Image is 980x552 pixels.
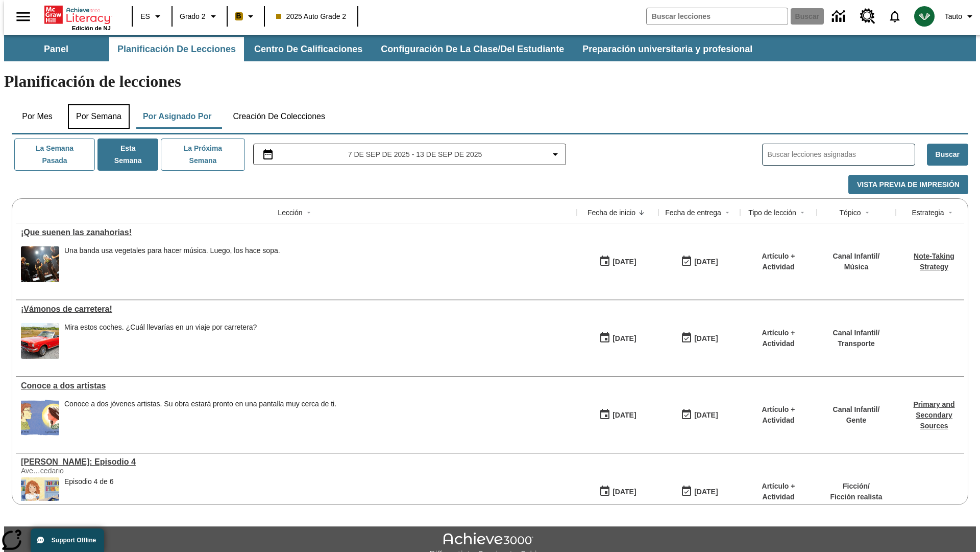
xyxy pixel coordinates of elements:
[796,206,808,219] button: Sort
[549,148,561,160] svg: Collapse Date Range Filter
[612,256,636,268] div: [DATE]
[748,208,796,218] div: Tipo de lección
[21,381,572,390] div: Conoce a dos artistas
[665,208,721,218] div: Fecha de entrega
[21,228,572,237] a: ¡Que suenen las zanahorias!, Lecciones
[848,175,968,195] button: Vista previa de impresión
[136,7,168,26] button: Lenguaje: ES, Selecciona un idioma
[44,4,111,31] div: Portada
[64,400,336,435] div: Conoce a dos jóvenes artistas. Su obra estará pronto en una pantalla muy cerca de ti.
[833,415,880,426] p: Gente
[64,477,114,513] div: Episodio 4 de 6
[64,400,336,408] div: Conoce a dos jóvenes artistas. Su obra estará pronto en una pantalla muy cerca de ti.
[21,477,59,513] img: Elena está sentada en la mesa de clase, poniendo pegamento en un trozo de papel. Encima de la mes...
[64,246,280,282] div: Una banda usa vegetales para hacer música. Luego, los hace sopa.
[677,405,721,425] button: 09/07/25: Último día en que podrá accederse la lección
[694,332,718,345] div: [DATE]
[861,206,873,219] button: Sort
[64,246,280,255] div: Una banda usa vegetales para hacer música. Luego, los hace sopa.
[854,3,881,30] a: Centro de recursos, Se abrirá en una pestaña nueva.
[677,482,721,501] button: 09/07/25: Último día en que podrá accederse la lección
[4,37,762,61] div: Subbarra de navegación
[612,332,636,345] div: [DATE]
[5,37,107,61] button: Panel
[745,328,812,349] p: Artículo + Actividad
[587,208,635,218] div: Fecha de inicio
[64,323,257,359] div: Mira estos coches. ¿Cuál llevarías en un viaje por carretera?
[944,206,957,219] button: Sort
[68,104,130,129] button: Por semana
[596,482,640,501] button: 09/07/25: Primer día en que estuvo disponible la lección
[4,72,976,91] h1: Planificación de lecciones
[97,139,158,171] button: Esta semana
[236,10,241,22] span: B
[612,409,636,422] div: [DATE]
[927,144,968,166] button: Buscar
[140,11,150,22] span: ES
[694,486,718,498] div: [DATE]
[833,338,880,349] p: Transporte
[833,404,880,415] p: Canal Infantil /
[180,11,206,22] span: Grado 2
[635,206,648,219] button: Sort
[246,37,371,61] button: Centro de calificaciones
[21,467,174,475] div: Ave…cedario
[12,104,63,129] button: Por mes
[231,7,261,26] button: Boost El color de la clase es anaranjado claro. Cambiar el color de la clase.
[596,329,640,348] button: 09/07/25: Primer día en que estuvo disponible la lección
[941,7,980,26] button: Perfil/Configuración
[21,228,572,237] div: ¡Que suenen las zanahorias!
[303,206,315,219] button: Sort
[176,7,224,26] button: Grado: Grado 2, Elige un grado
[596,405,640,425] button: 09/07/25: Primer día en que estuvo disponible la lección
[945,11,962,22] span: Tauto
[31,528,104,552] button: Support Offline
[914,400,955,430] a: Primary and Secondary Sources
[596,252,640,271] button: 09/07/25: Primer día en que estuvo disponible la lección
[694,256,718,268] div: [DATE]
[677,329,721,348] button: 09/07/25: Último día en que podrá accederse la lección
[21,305,572,314] a: ¡Vámonos de carretera!, Lecciones
[721,206,733,219] button: Sort
[833,328,880,338] p: Canal Infantil /
[745,251,812,272] p: Artículo + Actividad
[745,481,812,502] p: Artículo + Actividad
[44,5,111,25] a: Portada
[21,246,59,282] img: Un grupo de personas vestidas de negro toca música en un escenario.
[677,252,721,271] button: 09/07/25: Último día en que podrá accederse la lección
[830,492,883,502] p: Ficción realista
[830,481,883,492] p: Ficción /
[21,457,572,467] div: Elena Menope: Episodio 4
[8,2,38,32] button: Abrir el menú lateral
[833,262,880,272] p: Música
[574,37,761,61] button: Preparación universitaria y profesional
[64,477,114,486] div: Episodio 4 de 6
[612,486,636,498] div: [DATE]
[64,323,257,332] div: Mira estos coches. ¿Cuál llevarías en un viaje por carretera?
[21,400,59,435] img: Un autorretrato caricaturesco de Maya Halko y uno realista de Lyla Sowder-Yuson.
[833,251,880,262] p: Canal Infantil /
[21,457,572,467] a: Elena Menope: Episodio 4, Lecciones
[908,3,941,30] button: Escoja un nuevo avatar
[768,147,915,162] input: Buscar lecciones asignadas
[4,35,976,61] div: Subbarra de navegación
[21,381,572,390] a: Conoce a dos artistas, Lecciones
[278,208,302,218] div: Lección
[135,104,220,129] button: Por asignado por
[373,37,572,61] button: Configuración de la clase/del estudiante
[21,305,572,314] div: ¡Vámonos de carretera!
[225,104,333,129] button: Creación de colecciones
[914,252,954,271] a: Note-Taking Strategy
[912,208,944,218] div: Estrategia
[914,6,935,27] img: avatar image
[839,208,861,218] div: Tópico
[276,11,347,22] span: 2025 Auto Grade 2
[694,409,718,422] div: [DATE]
[109,37,244,61] button: Planificación de lecciones
[745,404,812,426] p: Artículo + Actividad
[826,3,854,31] a: Centro de información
